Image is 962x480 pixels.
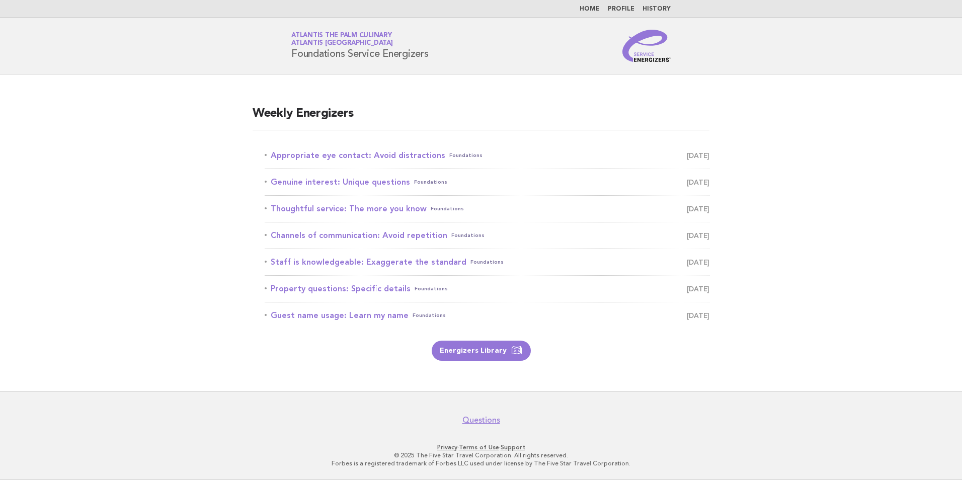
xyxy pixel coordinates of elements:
h2: Weekly Energizers [253,106,709,130]
span: Foundations [470,255,504,269]
span: Foundations [431,202,464,216]
span: [DATE] [687,202,709,216]
span: Atlantis [GEOGRAPHIC_DATA] [291,40,393,47]
a: Thoughtful service: The more you knowFoundations [DATE] [265,202,709,216]
a: Profile [608,6,634,12]
a: History [643,6,671,12]
a: Channels of communication: Avoid repetitionFoundations [DATE] [265,228,709,243]
a: Privacy [437,444,457,451]
span: [DATE] [687,308,709,323]
a: Guest name usage: Learn my nameFoundations [DATE] [265,308,709,323]
span: Foundations [449,148,483,163]
a: Staff is knowledgeable: Exaggerate the standardFoundations [DATE] [265,255,709,269]
h1: Foundations Service Energizers [291,33,429,59]
a: Atlantis The Palm CulinaryAtlantis [GEOGRAPHIC_DATA] [291,32,393,46]
a: Appropriate eye contact: Avoid distractionsFoundations [DATE] [265,148,709,163]
span: [DATE] [687,255,709,269]
a: Home [580,6,600,12]
span: Foundations [451,228,485,243]
p: Forbes is a registered trademark of Forbes LLC used under license by The Five Star Travel Corpora... [173,459,789,467]
a: Genuine interest: Unique questionsFoundations [DATE] [265,175,709,189]
a: Questions [462,415,500,425]
a: Property questions: Specific detailsFoundations [DATE] [265,282,709,296]
span: [DATE] [687,148,709,163]
span: Foundations [415,282,448,296]
a: Support [501,444,525,451]
img: Service Energizers [622,30,671,62]
span: Foundations [413,308,446,323]
span: [DATE] [687,282,709,296]
a: Terms of Use [459,444,499,451]
a: Energizers Library [432,341,531,361]
p: © 2025 The Five Star Travel Corporation. All rights reserved. [173,451,789,459]
span: [DATE] [687,228,709,243]
p: · · [173,443,789,451]
span: Foundations [414,175,447,189]
span: [DATE] [687,175,709,189]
